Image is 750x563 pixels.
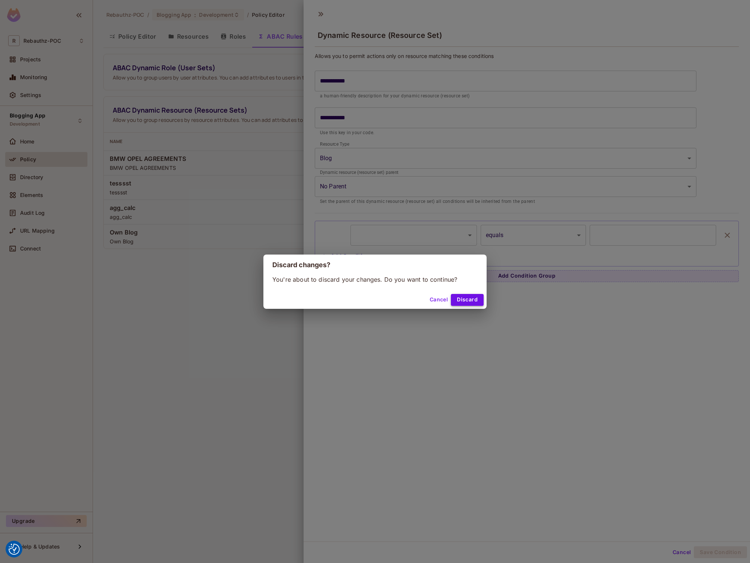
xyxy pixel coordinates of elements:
button: Consent Preferences [9,544,20,555]
button: Discard [451,294,484,306]
img: Revisit consent button [9,544,20,555]
p: You're about to discard your changes. Do you want to continue? [272,275,478,284]
h2: Discard changes? [263,255,487,275]
button: Cancel [427,294,451,306]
